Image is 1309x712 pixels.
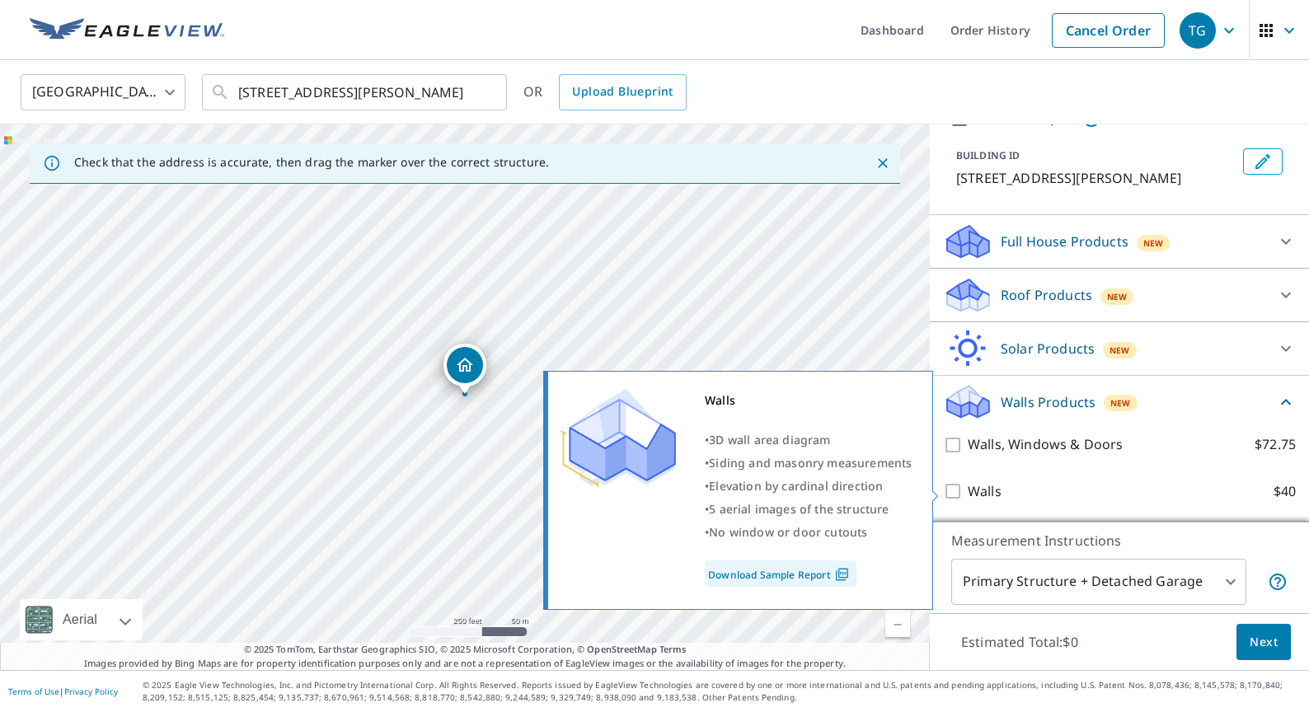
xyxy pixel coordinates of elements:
div: Walls [705,389,912,412]
a: Terms [659,643,687,655]
div: OR [523,74,687,110]
button: Next [1236,624,1291,661]
span: 3D wall area diagram [709,432,830,447]
p: BUILDING ID [956,148,1020,162]
p: $72.75 [1255,434,1296,455]
div: Roof ProductsNew [943,275,1296,315]
div: Dropped pin, building 1, Residential property, 30 Parker Dr East Lyme, CT 06333 [443,344,486,395]
p: Solar Products [1001,339,1095,358]
div: • [705,475,912,498]
p: Estimated Total: $0 [948,624,1091,660]
button: Edit building 1 [1243,148,1283,175]
img: EV Logo [30,18,224,43]
span: New [1110,396,1131,410]
div: • [705,452,912,475]
a: Cancel Order [1052,13,1165,48]
a: OpenStreetMap [587,643,656,655]
p: Walls, Windows & Doors [968,434,1123,455]
span: © 2025 TomTom, Earthstar Geographics SIO, © 2025 Microsoft Corporation, © [244,643,687,657]
div: • [705,429,912,452]
span: Next [1250,632,1278,653]
span: 5 aerial images of the structure [709,501,889,517]
div: TG [1180,12,1216,49]
button: Close [872,152,894,174]
a: Current Level 17, Zoom Out [885,612,910,637]
div: Full House ProductsNew [943,222,1296,261]
span: Elevation by cardinal direction [709,478,883,494]
span: New [1143,237,1164,250]
div: Walls ProductsNew [943,382,1296,421]
span: Upload Blueprint [572,82,673,102]
p: [STREET_ADDRESS][PERSON_NAME] [956,168,1236,188]
p: Full House Products [1001,232,1128,251]
p: | [8,686,118,696]
div: Aerial [20,599,143,640]
div: Primary Structure + Detached Garage [951,559,1246,605]
p: © 2025 Eagle View Technologies, Inc. and Pictometry International Corp. All Rights Reserved. Repo... [143,679,1301,704]
p: Check that the address is accurate, then drag the marker over the correct structure. [74,155,549,170]
span: New [1107,290,1128,303]
div: • [705,498,912,521]
p: Walls Products [1001,392,1096,412]
span: New [1110,344,1130,357]
a: Upload Blueprint [559,74,686,110]
img: Pdf Icon [831,567,853,582]
div: [GEOGRAPHIC_DATA] [21,69,185,115]
p: Roof Products [1001,285,1092,305]
p: Measurement Instructions [951,531,1288,550]
div: Aerial [58,599,102,640]
input: Search by address or latitude-longitude [238,69,473,115]
a: Terms of Use [8,686,59,697]
img: Premium [561,389,676,488]
span: No window or door cutouts [709,524,867,540]
p: $40 [1274,481,1296,502]
div: Solar ProductsNew [943,329,1296,368]
a: Download Sample Report [705,560,856,587]
a: Privacy Policy [64,686,118,697]
p: Walls [968,481,1002,502]
span: Siding and masonry measurements [709,455,912,471]
span: Your report will include the primary structure and a detached garage if one exists. [1268,572,1288,592]
div: • [705,521,912,544]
